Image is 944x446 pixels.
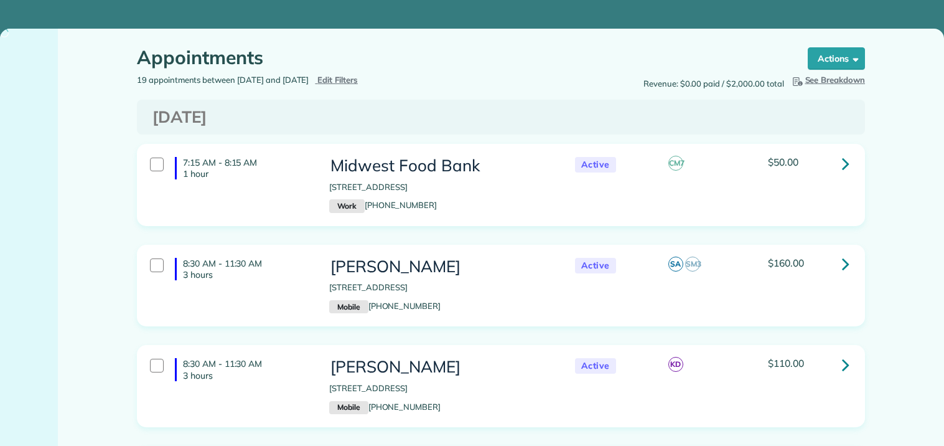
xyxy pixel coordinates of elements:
p: 3 hours [183,269,311,280]
span: $160.00 [768,257,804,269]
span: SM3 [685,257,700,272]
span: CM7 [668,156,683,171]
h4: 8:30 AM - 11:30 AM [175,358,311,381]
button: See Breakdown [790,74,866,87]
p: [STREET_ADDRESS] [329,181,549,194]
p: [STREET_ADDRESS] [329,282,549,294]
span: Active [575,358,616,374]
span: SA [668,257,683,272]
h1: Appointments [137,47,784,68]
span: $110.00 [768,357,804,369]
span: Revenue: $0.00 paid / $2,000.00 total [643,78,784,90]
span: Active [575,157,616,173]
span: $50.00 [768,156,798,168]
small: Mobile [329,401,368,415]
h3: [DATE] [152,108,849,126]
span: Active [575,258,616,273]
h3: [PERSON_NAME] [329,358,549,376]
button: Actions [808,47,865,70]
h4: 8:30 AM - 11:30 AM [175,258,311,280]
a: Mobile[PHONE_NUMBER] [329,402,441,412]
p: [STREET_ADDRESS] [329,382,549,395]
a: Edit Filters [315,75,358,85]
small: Work [329,199,364,213]
div: 19 appointments between [DATE] and [DATE] [128,74,501,87]
h4: 7:15 AM - 8:15 AM [175,157,311,179]
a: Work[PHONE_NUMBER] [329,200,437,210]
h3: Midwest Food Bank [329,157,549,175]
span: KD [668,357,683,372]
small: Mobile [329,300,368,314]
p: 1 hour [183,168,311,179]
p: 3 hours [183,370,311,381]
h3: [PERSON_NAME] [329,258,549,276]
span: Edit Filters [317,75,358,85]
a: Mobile[PHONE_NUMBER] [329,301,441,311]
